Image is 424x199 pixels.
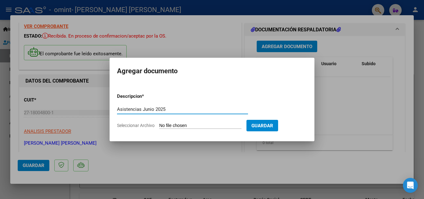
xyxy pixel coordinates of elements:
[117,65,307,77] h2: Agregar documento
[117,123,155,128] span: Seleccionar Archivo
[403,178,418,193] div: Open Intercom Messenger
[117,93,174,100] p: Descripcion
[251,123,273,129] span: Guardar
[246,120,278,131] button: Guardar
